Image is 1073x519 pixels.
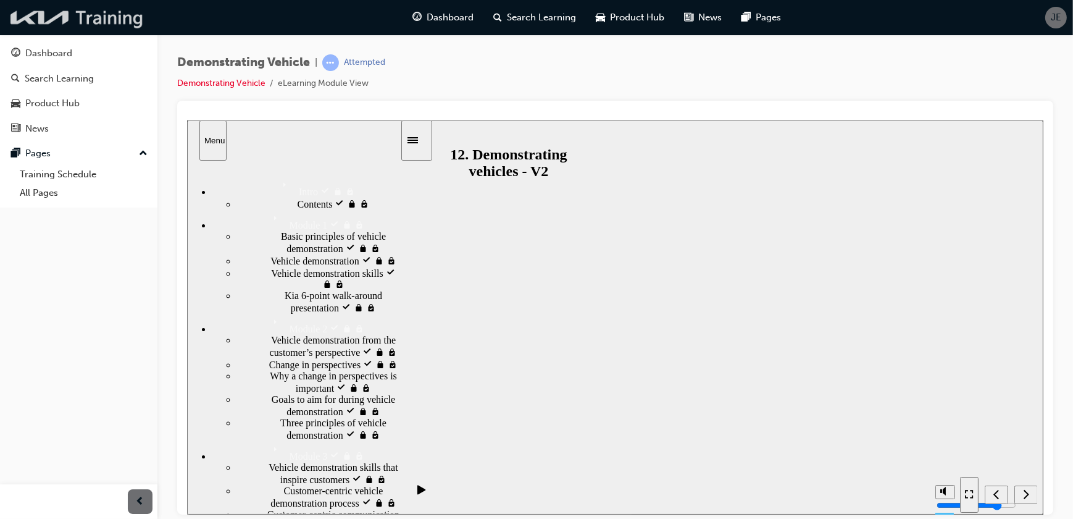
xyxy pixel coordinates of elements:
span: visited, locked [172,78,182,89]
span: Product Hub [610,11,664,25]
button: Pages [5,142,152,165]
div: News [25,122,49,136]
div: Vehicle demonstration [49,134,213,146]
span: guage-icon [11,48,20,59]
span: locked [155,99,167,110]
a: pages-iconPages [732,5,791,30]
li: eLearning Module View [278,77,369,91]
div: Dashboard [25,46,72,61]
input: volume [749,380,829,390]
div: Module 3 [25,321,213,342]
span: Pages [756,11,781,25]
div: Module 1 [25,90,213,111]
span: car-icon [11,98,20,109]
span: visited [133,66,146,77]
div: Goals to aim for during vehicle demonstration [49,274,213,297]
span: visited, locked [201,239,211,250]
span: visited [143,203,155,214]
a: Product Hub [5,92,152,115]
span: visited, locked [167,203,177,214]
a: Dashboard [5,42,152,65]
span: news-icon [684,10,693,25]
button: DashboardSearch LearningProduct HubNews [5,40,152,142]
div: playback controls [220,354,241,394]
div: Customer-centric communication [49,389,213,412]
span: prev-icon [136,494,145,510]
span: learningRecordVerb_ATTEMPT-icon [322,54,339,71]
span: car-icon [596,10,605,25]
button: Mute (Ctrl+Alt+M) [748,365,768,379]
div: Vehicle demonstration from the customer’s perspective [49,214,213,238]
div: Basic principles of vehicle demonstration [49,111,213,134]
div: Vehicle demonstration skills that inspire customers [49,342,213,365]
span: locked [155,331,167,341]
div: Attempted [344,57,385,69]
div: Contents [49,77,213,90]
span: search-icon [11,74,20,85]
span: Dashboard [427,11,474,25]
span: visited, locked [199,135,209,146]
span: news-icon [11,124,20,135]
span: Module 2 [102,203,141,214]
span: visited [143,99,155,110]
div: Kia 6-point walk-around presentation [49,170,213,193]
span: visited, locked [167,99,177,110]
a: All Pages [15,184,152,203]
span: News [698,11,722,25]
a: Demonstrating Vehicle [177,78,265,88]
span: | [315,56,317,70]
div: Search Learning [25,72,94,86]
div: Vehicle demonstration skills [49,146,213,170]
div: Three principles of vehicle demonstration [49,297,213,321]
div: Pages [25,146,51,161]
div: Why a change in perspectives is important [49,250,213,274]
a: Search Learning [5,67,152,90]
a: guage-iconDashboard [403,5,483,30]
div: Customer-centric vehicle demonstration process [49,365,213,389]
a: News [5,117,152,140]
button: Enter full-screen (Ctrl+Alt+F) [773,357,791,392]
span: up-icon [139,146,148,162]
span: guage-icon [412,10,422,25]
span: locked [146,66,158,77]
span: visited, locked [158,66,168,77]
a: news-iconNews [674,5,732,30]
div: Menu [17,15,35,25]
span: Intro [112,66,131,77]
span: Module 1 [102,99,141,110]
a: Training Schedule [15,165,152,184]
a: search-iconSearch Learning [483,5,586,30]
button: JE [1045,7,1067,28]
span: pages-icon [11,148,20,159]
span: search-icon [493,10,502,25]
span: Module 3 [102,331,141,341]
div: Change in perspectives [49,238,213,250]
span: visited [143,331,155,341]
div: misc controls [742,354,767,394]
nav: slide navigation [773,354,850,394]
span: JE [1051,11,1061,25]
a: car-iconProduct Hub [586,5,674,30]
button: Next (Ctrl+Alt+Period) [827,365,851,384]
span: Demonstrating Vehicle [177,56,310,70]
img: kia-training [6,5,148,30]
button: Previous (Ctrl+Alt+Comma) [798,365,821,384]
div: Module 2 [25,193,213,214]
span: pages-icon [741,10,751,25]
div: Product Hub [25,96,80,111]
button: Pause (Ctrl+Alt+P) [220,364,241,385]
span: visited, locked [167,331,177,341]
span: Search Learning [507,11,576,25]
span: locked [155,203,167,214]
div: Intro [25,56,213,77]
